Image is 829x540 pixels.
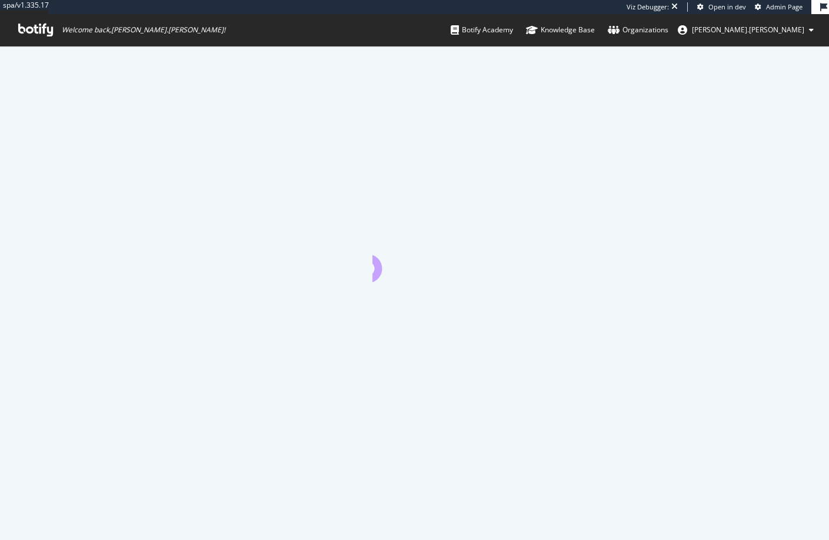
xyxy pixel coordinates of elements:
[697,2,746,12] a: Open in dev
[692,25,804,35] span: colin.reid
[526,24,595,36] div: Knowledge Base
[766,2,803,11] span: Admin Page
[526,14,595,46] a: Knowledge Base
[668,21,823,39] button: [PERSON_NAME].[PERSON_NAME]
[62,25,225,35] span: Welcome back, [PERSON_NAME].[PERSON_NAME] !
[608,14,668,46] a: Organizations
[627,2,669,12] div: Viz Debugger:
[451,24,513,36] div: Botify Academy
[755,2,803,12] a: Admin Page
[451,14,513,46] a: Botify Academy
[708,2,746,11] span: Open in dev
[608,24,668,36] div: Organizations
